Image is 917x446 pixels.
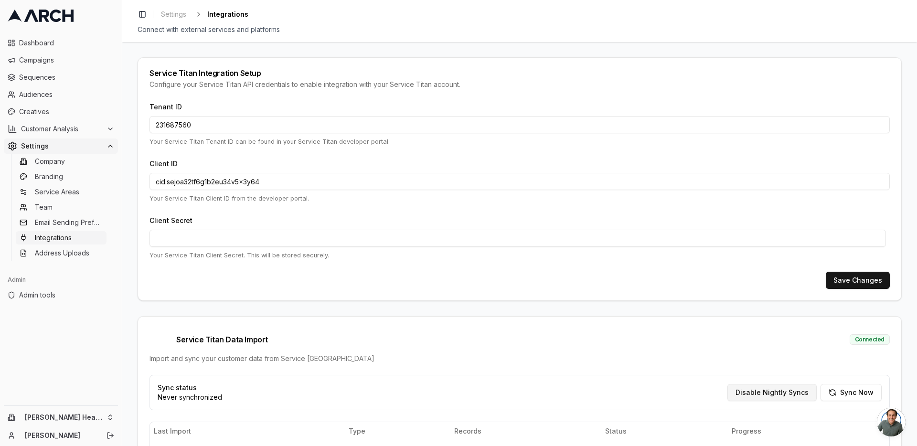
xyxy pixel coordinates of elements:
[149,80,890,89] div: Configure your Service Titan API credentials to enable integration with your Service Titan account.
[4,272,118,287] div: Admin
[601,422,728,441] th: Status
[25,431,96,440] a: [PERSON_NAME]
[16,185,107,199] a: Service Areas
[19,290,114,300] span: Admin tools
[4,410,118,425] button: [PERSON_NAME] Heating & Cooling
[35,202,53,212] span: Team
[138,25,902,34] div: Connect with external services and platforms
[727,384,817,401] button: Disable Nightly Syncs
[149,328,268,351] span: Service Titan Data Import
[35,248,89,258] span: Address Uploads
[21,124,103,134] span: Customer Analysis
[4,287,118,303] a: Admin tools
[4,138,118,154] button: Settings
[207,10,248,19] span: Integrations
[35,172,63,181] span: Branding
[4,53,118,68] a: Campaigns
[4,70,118,85] a: Sequences
[19,107,114,117] span: Creatives
[149,69,890,77] div: Service Titan Integration Setup
[4,35,118,51] a: Dashboard
[158,393,222,402] p: Never synchronized
[149,354,890,363] div: Import and sync your customer data from Service [GEOGRAPHIC_DATA]
[25,413,103,422] span: [PERSON_NAME] Heating & Cooling
[161,10,186,19] span: Settings
[35,218,103,227] span: Email Sending Preferences
[149,159,178,168] label: Client ID
[149,103,182,111] label: Tenant ID
[35,187,79,197] span: Service Areas
[149,328,172,351] img: Service Titan logo
[826,272,890,289] button: Save Changes
[149,137,890,146] p: Your Service Titan Tenant ID can be found in your Service Titan developer portal.
[150,422,345,441] th: Last Import
[850,334,890,345] div: Connected
[104,429,117,442] button: Log out
[158,383,222,393] p: Sync status
[4,121,118,137] button: Customer Analysis
[19,38,114,48] span: Dashboard
[149,194,890,203] p: Your Service Titan Client ID from the developer portal.
[149,173,890,190] input: Enter your Client ID
[16,246,107,260] a: Address Uploads
[16,216,107,229] a: Email Sending Preferences
[4,104,118,119] a: Creatives
[19,55,114,65] span: Campaigns
[345,422,450,441] th: Type
[19,90,114,99] span: Audiences
[16,155,107,168] a: Company
[19,73,114,82] span: Sequences
[157,8,248,21] nav: breadcrumb
[821,384,882,401] button: Sync Now
[16,170,107,183] a: Branding
[157,8,190,21] a: Settings
[16,231,107,244] a: Integrations
[21,141,103,151] span: Settings
[4,87,118,102] a: Audiences
[16,201,107,214] a: Team
[450,422,602,441] th: Records
[35,157,65,166] span: Company
[728,422,889,441] th: Progress
[149,216,192,224] label: Client Secret
[149,251,890,260] p: Your Service Titan Client Secret. This will be stored securely.
[877,408,906,436] a: Open chat
[149,116,890,133] input: Enter your Tenant ID
[35,233,72,243] span: Integrations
